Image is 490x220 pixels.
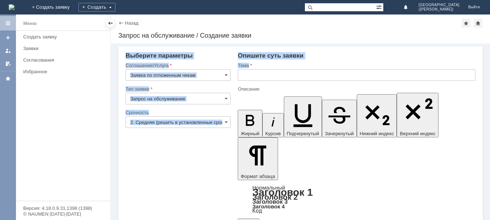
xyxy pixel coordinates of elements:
div: Скрыть меню [106,19,115,28]
div: Тип заявки [126,87,229,91]
button: Нижний индекс [357,94,397,137]
a: Согласования [20,54,109,66]
div: Заявки [23,46,106,51]
a: Создать заявку [2,32,14,43]
a: Нормальный [252,184,285,191]
div: Избранное [23,69,98,74]
a: Мои заявки [2,45,14,57]
a: Перейти на домашнюю страницу [9,4,15,10]
span: Формат абзаца [241,174,275,179]
div: Описание [238,87,474,91]
a: Назад [125,20,138,26]
button: Жирный [238,110,262,137]
button: Формат абзаца [238,137,278,180]
span: [GEOGRAPHIC_DATA] [418,3,460,7]
span: Расширенный поиск [376,3,383,10]
button: Курсив [262,113,284,137]
span: ([PERSON_NAME]) [418,7,460,12]
a: Код [252,208,262,214]
div: Версия: 4.18.0.9.31.1398 (1398) [23,206,103,211]
span: Нижний индекс [360,131,394,136]
div: Формат абзаца [238,185,475,213]
a: Заголовок 1 [252,187,313,198]
div: Соглашение/Услуга [126,63,229,68]
span: Подчеркнутый [287,131,319,136]
a: Создать заявку [20,31,109,42]
a: Мои согласования [2,58,14,70]
img: logo [9,4,15,10]
a: Заявки [20,43,109,54]
span: Жирный [241,131,260,136]
button: Верхний индекс [397,93,438,137]
a: Заголовок 2 [252,193,298,201]
span: Опишите суть заявки [238,52,303,59]
span: Выберите параметры [126,52,193,59]
div: Создать заявку [23,34,106,40]
div: © NAUMEN [DATE]-[DATE] [23,212,103,216]
a: Заголовок 3 [252,198,287,205]
span: Зачеркнутый [325,131,354,136]
div: Тема [238,63,474,68]
button: Зачеркнутый [322,100,357,137]
div: Запрос на обслуживание / Создание заявки [118,32,483,39]
div: Сделать домашней страницей [474,19,482,28]
div: Меню [23,19,37,28]
div: Согласования [23,57,106,63]
button: Подчеркнутый [284,96,322,137]
div: Создать [78,3,115,12]
a: Заголовок 4 [252,203,285,209]
div: Добавить в избранное [462,19,470,28]
span: Курсив [265,131,281,136]
span: Верхний индекс [400,131,436,136]
div: Срочность [126,110,229,115]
